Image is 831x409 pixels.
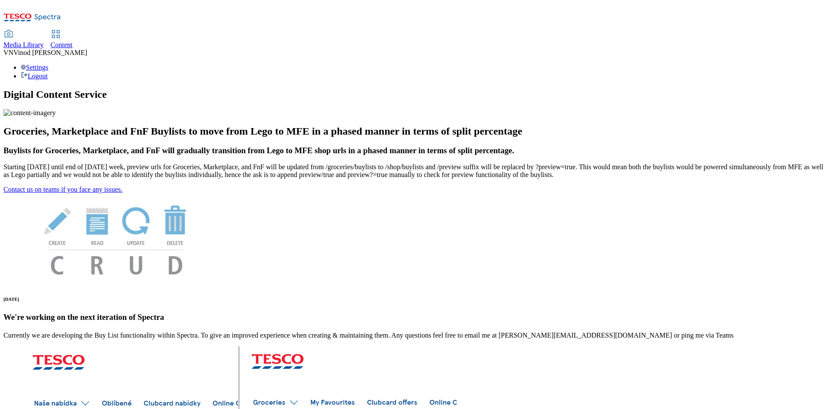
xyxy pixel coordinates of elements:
[3,41,44,48] span: Media Library
[3,31,44,49] a: Media Library
[3,126,828,137] h2: Groceries, Marketplace and FnF Buylists to move from Lego to MFE in a phased manner in terms of s...
[3,89,828,100] h1: Digital Content Service
[21,64,48,71] a: Settings
[51,41,73,48] span: Content
[3,49,13,56] span: VN
[3,109,56,117] img: content-imagery
[3,186,122,193] a: Contact us on teams if you face any issues.
[3,296,828,302] h6: [DATE]
[3,332,828,339] p: Currently we are developing the Buy List functionality within Spectra. To give an improved experi...
[51,31,73,49] a: Content
[21,72,48,80] a: Logout
[3,163,828,179] p: Starting [DATE] until end of [DATE] week, preview urls for Groceries, Marketplace, and FnF will b...
[3,193,229,284] img: News Image
[13,49,87,56] span: Vinod [PERSON_NAME]
[3,312,828,322] h3: We're working on the next iteration of Spectra
[3,146,828,155] h3: Buylists for Groceries, Marketplace, and FnF will gradually transition from Lego to MFE shop urls...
